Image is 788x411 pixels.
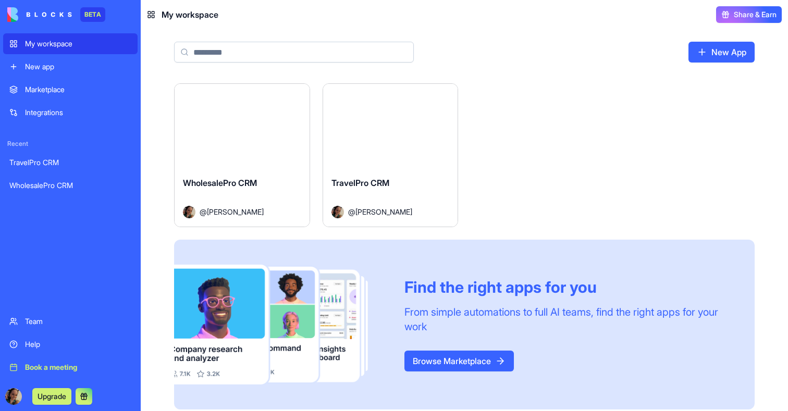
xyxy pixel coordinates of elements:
[25,316,131,327] div: Team
[7,7,105,22] a: BETA
[331,206,344,218] img: Avatar
[7,7,72,22] img: logo
[183,178,257,188] span: WholesalePro CRM
[3,311,138,332] a: Team
[404,351,514,371] a: Browse Marketplace
[404,278,730,296] div: Find the right apps for you
[3,140,138,148] span: Recent
[3,33,138,54] a: My workspace
[32,388,71,405] button: Upgrade
[3,102,138,123] a: Integrations
[25,39,131,49] div: My workspace
[9,180,131,191] div: WholesalePro CRM
[25,84,131,95] div: Marketplace
[355,206,412,217] span: [PERSON_NAME]
[32,391,71,401] a: Upgrade
[331,178,389,188] span: TravelPro CRM
[3,152,138,173] a: TravelPro CRM
[3,357,138,378] a: Book a meeting
[25,61,131,72] div: New app
[716,6,782,23] button: Share & Earn
[25,107,131,118] div: Integrations
[183,206,195,218] img: Avatar
[9,157,131,168] div: TravelPro CRM
[3,56,138,77] a: New app
[348,206,355,217] span: @
[162,8,218,21] span: My workspace
[688,42,755,63] a: New App
[3,175,138,196] a: WholesalePro CRM
[25,339,131,350] div: Help
[734,9,777,20] span: Share & Earn
[3,334,138,355] a: Help
[323,83,459,227] a: TravelPro CRMAvatar@[PERSON_NAME]
[404,305,730,334] div: From simple automations to full AI teams, find the right apps for your work
[25,362,131,372] div: Book a meeting
[5,388,22,405] img: ACg8ocIWHQyuaCQ-pb7wL2F0WIfktPM8IfnPHzZXeApOBx0JfXRmZZ8=s96-c
[174,265,388,384] img: Frame_181_egmpey.png
[200,206,207,217] span: @
[3,79,138,100] a: Marketplace
[80,7,105,22] div: BETA
[174,83,310,227] a: WholesalePro CRMAvatar@[PERSON_NAME]
[207,206,264,217] span: [PERSON_NAME]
